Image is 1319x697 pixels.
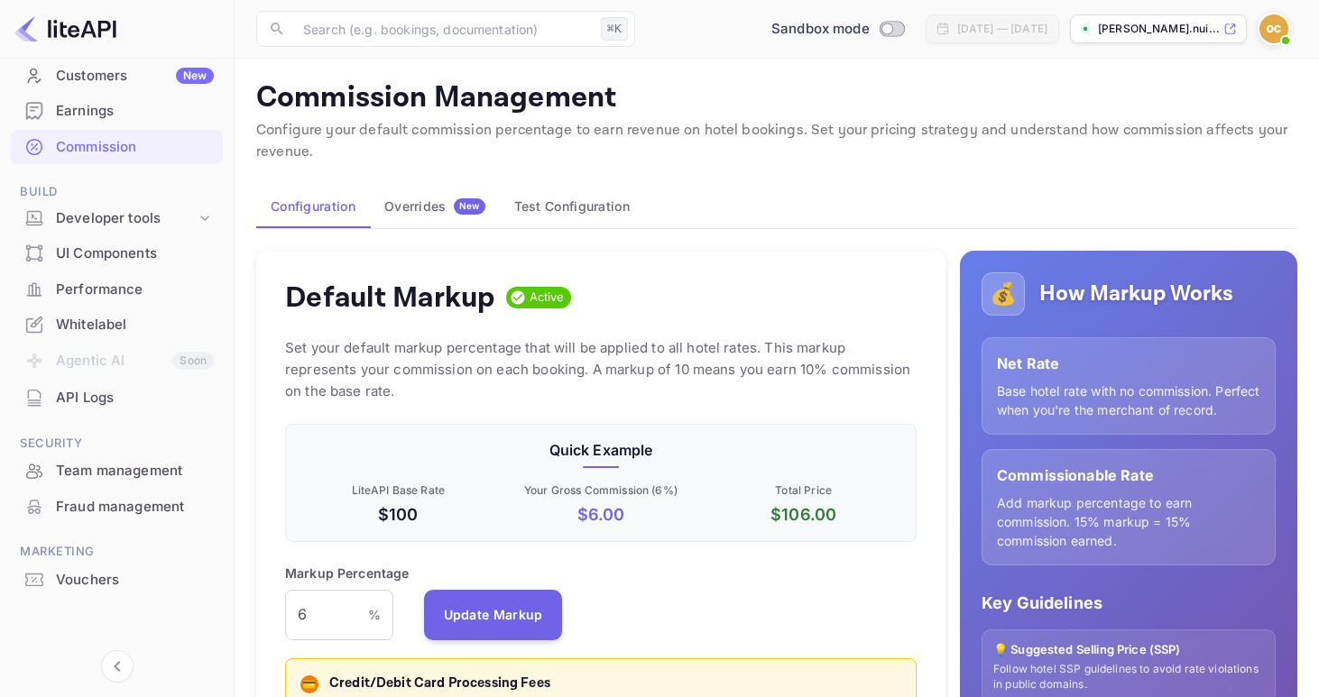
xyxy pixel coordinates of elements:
span: New [454,200,485,212]
div: Vouchers [11,563,223,598]
button: Update Markup [424,590,563,640]
p: Commissionable Rate [997,464,1260,486]
button: Configuration [256,185,370,228]
div: Performance [56,280,214,300]
div: Fraud management [11,490,223,525]
span: Security [11,434,223,454]
a: Commission [11,130,223,163]
div: UI Components [56,243,214,264]
p: Add markup percentage to earn commission. 15% markup = 15% commission earned. [997,493,1260,550]
img: Oliver Cohen [1259,14,1288,43]
p: 💳 [302,676,316,692]
div: API Logs [56,388,214,408]
a: UI Components [11,236,223,270]
p: $ 106.00 [706,502,901,527]
div: Developer tools [56,208,196,229]
p: Set your default markup percentage that will be applied to all hotel rates. This markup represent... [285,337,917,402]
p: Markup Percentage [285,564,410,582]
div: UI Components [11,236,223,271]
a: Whitelabel [11,307,223,341]
div: Whitelabel [11,307,223,343]
a: API Logs [11,381,223,414]
div: Earnings [56,101,214,122]
div: [DATE] — [DATE] [957,21,1047,37]
input: 0 [285,590,368,640]
span: Sandbox mode [771,19,870,40]
input: Search (e.g. bookings, documentation) [292,11,594,47]
button: Test Configuration [500,185,644,228]
a: Earnings [11,94,223,127]
p: LiteAPI Base Rate [300,482,496,499]
a: Performance [11,272,223,306]
h4: Default Markup [285,280,495,316]
p: % [368,605,381,624]
p: Quick Example [300,439,901,461]
p: [PERSON_NAME].nui... [1098,21,1220,37]
span: Active [522,289,572,307]
div: ⌘K [601,17,628,41]
p: Key Guidelines [982,591,1276,615]
div: Switch to Production mode [764,19,911,40]
div: Fraud management [56,497,214,518]
div: Overrides [384,198,485,215]
div: Team management [11,454,223,489]
div: Earnings [11,94,223,129]
div: New [176,68,214,84]
p: 💡 Suggested Selling Price (SSP) [993,641,1264,659]
a: Vouchers [11,563,223,596]
p: Follow hotel SSP guidelines to avoid rate violations in public domains. [993,662,1264,692]
p: $ 6.00 [503,502,699,527]
div: Team management [56,461,214,481]
div: Customers [56,66,214,87]
span: Build [11,182,223,202]
div: CustomersNew [11,59,223,94]
a: CustomersNew [11,59,223,92]
div: API Logs [11,381,223,416]
a: Team management [11,454,223,487]
span: Marketing [11,542,223,562]
div: Performance [11,272,223,307]
h5: How Markup Works [1039,280,1233,308]
p: $100 [300,502,496,527]
p: Credit/Debit Card Processing Fees [329,674,901,694]
p: Total Price [706,482,901,499]
p: Your Gross Commission ( 6 %) [503,482,699,499]
img: LiteAPI logo [14,14,116,43]
p: Configure your default commission percentage to earn revenue on hotel bookings. Set your pricing ... [256,120,1297,163]
button: Collapse navigation [101,650,134,683]
p: Base hotel rate with no commission. Perfect when you're the merchant of record. [997,381,1260,419]
div: Whitelabel [56,315,214,335]
div: Commission [11,130,223,165]
div: Vouchers [56,570,214,591]
div: Commission [56,137,214,158]
p: 💰 [990,278,1017,310]
a: Fraud management [11,490,223,523]
div: Developer tools [11,203,223,234]
p: Commission Management [256,80,1297,116]
p: Net Rate [997,353,1260,374]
